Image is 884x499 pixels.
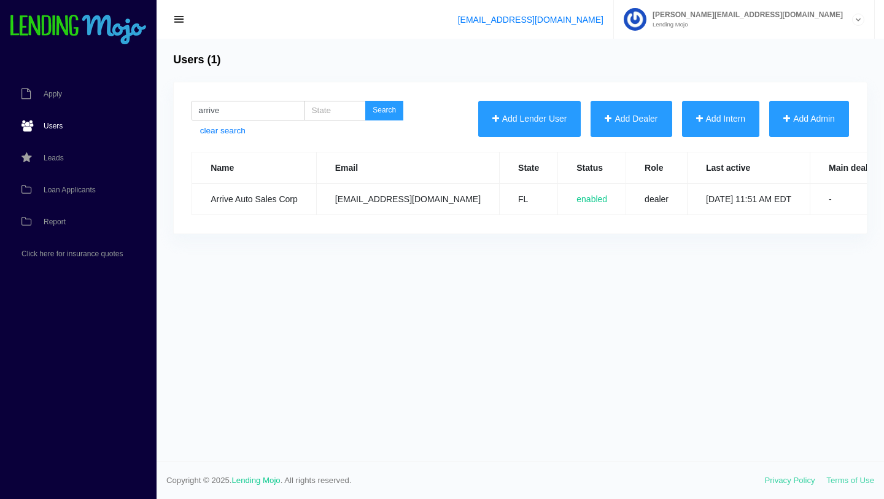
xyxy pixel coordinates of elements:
a: Terms of Use [826,476,874,485]
span: Click here for insurance quotes [21,250,123,257]
input: Search name/email [192,101,305,120]
img: logo-small.png [9,15,147,45]
td: Arrive Auto Sales Corp [192,184,317,215]
img: Profile image [624,8,646,31]
button: Search [365,101,403,120]
button: Add Admin [769,101,849,137]
input: State [304,101,366,120]
a: [EMAIL_ADDRESS][DOMAIN_NAME] [458,15,603,25]
h4: Users (1) [173,53,220,67]
button: Add Lender User [478,101,581,137]
td: [DATE] 11:51 AM EDT [688,184,810,215]
a: clear search [200,125,246,137]
td: dealer [626,184,688,215]
th: Status [558,152,626,184]
span: Apply [44,90,62,98]
a: Privacy Policy [765,476,815,485]
span: [PERSON_NAME][EMAIL_ADDRESS][DOMAIN_NAME] [646,11,843,18]
button: Add Dealer [591,101,672,137]
td: [EMAIL_ADDRESS][DOMAIN_NAME] [316,184,499,215]
th: Email [316,152,499,184]
small: Lending Mojo [646,22,843,28]
span: Leads [44,154,64,162]
span: Copyright © 2025. . All rights reserved. [166,474,765,487]
th: Name [192,152,317,184]
button: Add Intern [682,101,760,137]
a: Lending Mojo [232,476,281,485]
th: Last active [688,152,810,184]
th: State [500,152,558,184]
th: Role [626,152,688,184]
span: enabled [576,194,607,204]
span: Loan Applicants [44,186,96,194]
td: FL [500,184,558,215]
span: Users [44,122,63,130]
span: Report [44,218,66,226]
